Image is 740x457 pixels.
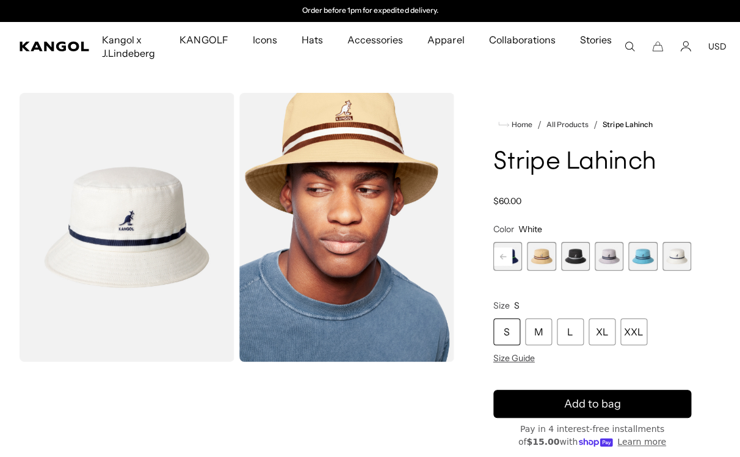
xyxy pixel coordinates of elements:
[509,120,532,129] span: Home
[167,22,240,57] a: KANGOLF
[624,41,635,52] summary: Search here
[253,22,277,57] span: Icons
[568,22,624,71] a: Stories
[708,41,727,52] button: USD
[415,22,476,57] a: Apparel
[560,242,589,271] div: 6 of 9
[493,224,514,235] span: Color
[493,390,692,418] button: Add to bag
[527,242,556,271] label: Oat
[493,300,510,311] span: Size
[493,318,520,345] div: S
[335,22,415,57] a: Accessories
[518,224,542,235] span: White
[493,149,692,176] h1: Stripe Lahinch
[427,22,464,57] span: Apparel
[302,6,438,16] p: Order before 1pm for expedited delivery.
[603,120,652,129] a: Stripe Lahinch
[241,22,289,57] a: Icons
[680,41,691,52] a: Account
[244,6,496,16] slideshow-component: Announcement bar
[493,242,522,271] label: Navy
[652,41,663,52] button: Cart
[564,396,620,412] span: Add to bag
[20,93,234,362] img: color-white
[589,117,598,132] li: /
[595,242,623,271] label: Grey
[493,353,535,364] span: Size Guide
[532,117,542,132] li: /
[595,242,623,271] div: 7 of 9
[493,196,521,207] span: $60.00
[527,242,556,271] div: 5 of 9
[289,22,335,57] a: Hats
[180,22,228,57] span: KANGOLF
[347,22,403,57] span: Accessories
[560,242,589,271] label: Black
[239,93,454,362] img: oat
[620,318,647,345] div: XXL
[546,120,589,129] a: All Products
[493,242,522,271] div: 4 of 9
[525,318,552,345] div: M
[102,22,155,71] span: Kangol x J.Lindeberg
[20,93,454,362] product-gallery: Gallery Viewer
[628,242,657,271] div: 8 of 9
[628,242,657,271] label: Light Blue
[476,22,567,57] a: Collaborations
[589,318,615,345] div: XL
[20,42,90,51] a: Kangol
[244,6,496,16] div: 2 of 2
[90,22,167,71] a: Kangol x J.Lindeberg
[580,22,612,71] span: Stories
[498,119,532,130] a: Home
[662,242,691,271] label: White
[662,242,691,271] div: 9 of 9
[514,300,520,311] span: S
[244,6,496,16] div: Announcement
[302,22,323,57] span: Hats
[488,22,555,57] span: Collaborations
[493,117,692,132] nav: breadcrumbs
[557,318,584,345] div: L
